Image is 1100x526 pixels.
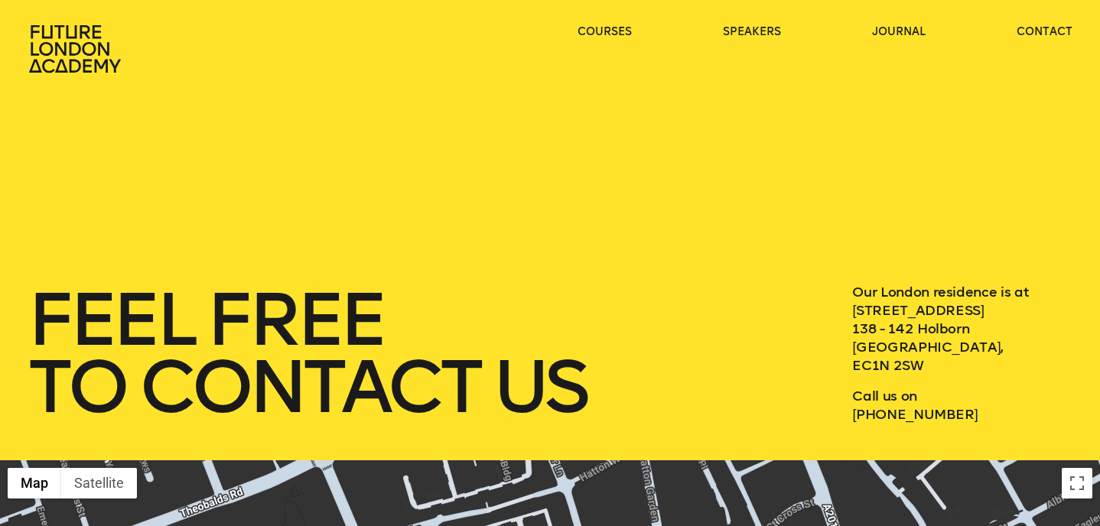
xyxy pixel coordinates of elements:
button: Show satellite imagery [61,468,137,498]
a: contact [1017,24,1072,40]
a: journal [872,24,926,40]
a: courses [578,24,632,40]
p: Our London residence is at [STREET_ADDRESS] 138 - 142 Holborn [GEOGRAPHIC_DATA], EC1N 2SW [852,283,1072,375]
a: speakers [723,24,781,40]
button: Toggle fullscreen view [1062,468,1092,498]
h1: feel free to contact us [28,286,798,420]
p: Call us on [PHONE_NUMBER] [852,387,1072,424]
button: Show street map [8,468,61,498]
